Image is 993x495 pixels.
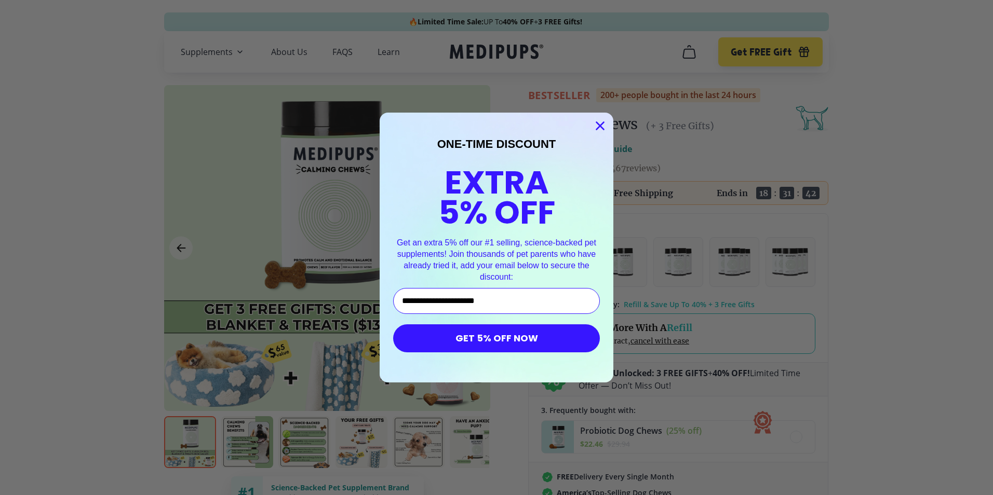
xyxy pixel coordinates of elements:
[445,160,549,205] span: EXTRA
[437,137,556,150] span: ONE-TIME DISCOUNT
[393,324,600,352] button: GET 5% OFF NOW
[397,238,596,281] span: Get an extra 5% off our #1 selling, science-backed pet supplements! Join thousands of pet parents...
[438,190,555,235] span: 5% OFF
[591,117,609,135] button: Close dialog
